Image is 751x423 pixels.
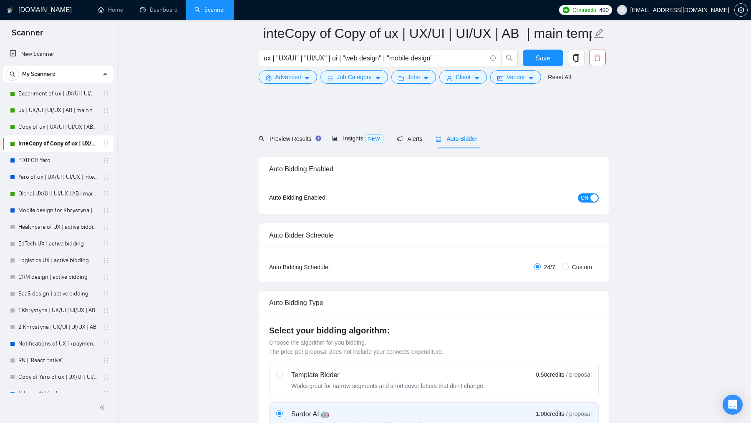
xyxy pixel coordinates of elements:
a: Notifications of UX | +payment unverified | AN [18,335,98,352]
span: Advanced [275,73,301,82]
button: folderJobscaret-down [391,70,436,84]
span: area-chart [332,135,338,141]
a: CRM design | active bidding [18,269,98,285]
span: robot [436,136,441,142]
div: Auto Bidder Schedule [269,223,599,247]
a: inteCopy of Copy of ux | UX/UI | UI/UX | AB | main template [18,135,98,152]
div: Works great for narrow segments and short cover letters that don't change. [291,382,485,390]
a: Healthcare of UX | active bidding [18,219,98,235]
span: edit [594,28,605,39]
span: folder [398,75,404,81]
span: holder [103,240,109,247]
li: New Scanner [3,46,113,63]
a: Yaro of ux | UX/UI | UI/UX | Intermediate [18,169,98,185]
span: holder [103,190,109,197]
span: holder [103,340,109,347]
div: Auto Bidding Enabled [269,157,599,181]
div: Template Bidder [291,370,485,380]
button: search [6,68,19,81]
span: user [619,7,625,13]
button: idcardVendorcaret-down [490,70,541,84]
button: settingAdvancedcaret-down [259,70,317,84]
span: holder [103,107,109,114]
button: setting [734,3,748,17]
span: holder [103,157,109,164]
span: holder [103,290,109,297]
span: Preview Results [259,135,319,142]
a: 1 Khrystyna | UX/UI | UI/UX | AB [18,302,98,319]
span: search [6,71,19,77]
span: 0.50 credits [536,370,564,379]
span: holder [103,174,109,180]
span: caret-down [474,75,480,81]
span: holder [103,390,109,397]
div: Open Intercom Messenger [723,395,743,415]
span: holder [103,374,109,380]
a: ux | UX/UI | UI/UX | AB | main template [18,102,98,119]
a: Logistics UX | active bidding [18,252,98,269]
span: search [259,136,265,142]
a: EdTech UX | active bidding [18,235,98,252]
span: holder [103,207,109,214]
span: caret-down [528,75,534,81]
span: / proposal [566,410,592,418]
a: ((design*) | (redesi [18,385,98,402]
span: Job Category [337,73,371,82]
span: holder [103,274,109,280]
a: New Scanner [10,46,107,63]
span: holder [103,324,109,330]
span: Insights [332,135,383,142]
input: Search Freelance Jobs... [264,53,486,63]
span: Vendor [507,73,525,82]
a: Reset All [548,73,571,82]
span: notification [397,136,403,142]
div: Auto Bidding Type [269,291,599,315]
span: 24/7 [541,263,559,272]
span: holder [103,357,109,364]
a: SaaS design | active bidding [18,285,98,302]
div: Tooltip anchor [315,135,322,142]
span: info-circle [490,55,496,61]
span: Connects: [572,5,597,15]
a: 2 Khrystyna | UX/UI | UI/UX | AB [18,319,98,335]
img: upwork-logo.png [563,7,570,13]
span: holder [103,307,109,314]
a: Copy of ux | UX/UI | UI/UX | AB | main template [18,119,98,135]
a: searchScanner [194,6,225,13]
h4: Select your bidding algorithm: [269,325,599,336]
span: holder [103,140,109,147]
a: EDTECH Yaro [18,152,98,169]
span: holder [103,257,109,264]
a: Mobile design for Khrystyna | AB [18,202,98,219]
span: ON [581,193,588,203]
a: Copy of Yaro of ux | UX/UI | UI/UX | Intermediate [18,369,98,385]
span: double-left [99,403,108,412]
a: homeHome [98,6,123,13]
span: Custom [569,263,595,272]
span: My Scanners [22,66,55,83]
span: caret-down [423,75,429,81]
span: 490 [599,5,608,15]
span: Save [535,53,550,63]
button: Save [523,50,563,66]
a: dashboardDashboard [140,6,178,13]
a: Experiment of ux | UX/UI | UI/UX | AB | main template [18,85,98,102]
span: holder [103,124,109,130]
span: NEW [365,134,383,143]
span: Alerts [397,135,423,142]
a: setting [734,7,748,13]
button: delete [589,50,606,66]
span: user [446,75,452,81]
span: setting [266,75,272,81]
span: Auto Bidder [436,135,477,142]
div: Auto Bidding Enabled: [269,193,379,202]
span: Client [456,73,471,82]
span: copy [568,54,584,62]
span: holder [103,90,109,97]
a: Olena| UX/UI | UI/UX | AB | main template [18,185,98,202]
div: Sardor AI 🤖 [291,409,421,419]
span: 1.00 credits [536,409,564,418]
span: / proposal [566,370,592,379]
span: holder [103,224,109,230]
